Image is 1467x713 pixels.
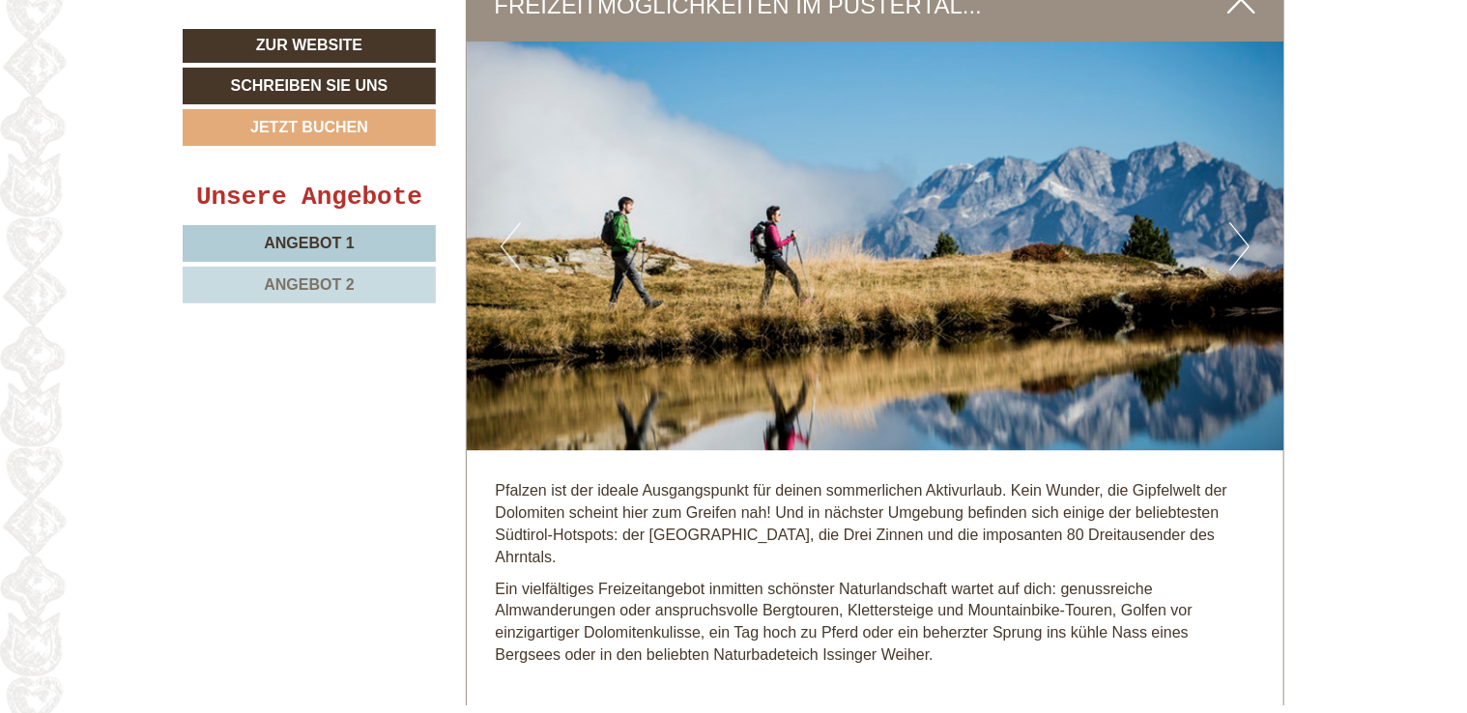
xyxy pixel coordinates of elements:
div: Donnerstag [314,14,446,47]
button: Senden [635,506,760,543]
button: Next [1229,222,1250,271]
div: Hotel Gasthof Jochele [29,55,309,71]
div: Unsere Angebote [183,180,436,215]
span: Angebot 1 [264,235,354,251]
button: Previous [501,222,521,271]
p: Pfalzen ist der ideale Ausgangspunkt für deinen sommerlichen Aktivurlaub. Kein Wunder, die Gipfel... [496,480,1255,568]
div: Guten Tag, wie können wir Ihnen helfen? [14,51,319,110]
a: Jetzt buchen [183,109,436,146]
a: Schreiben Sie uns [183,68,436,104]
p: Ein vielfältiges Freizeitangebot inmitten schönster Naturlandschaft wartet auf dich: genussreiche... [496,579,1255,667]
a: Zur Website [183,29,436,63]
span: Angebot 2 [264,276,354,293]
small: 08:50 [29,93,309,106]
